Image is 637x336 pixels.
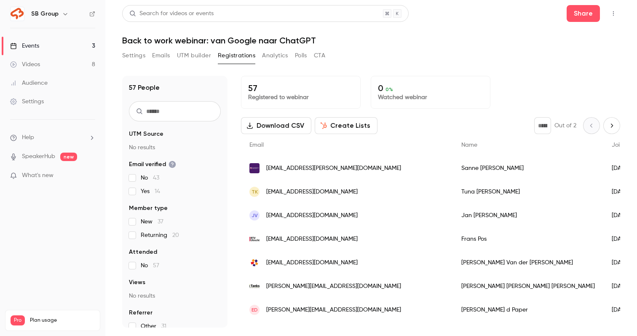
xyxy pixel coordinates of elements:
span: 31 [161,323,166,329]
span: Pro [11,315,25,325]
img: eigenhuis.nl [249,258,260,268]
span: Other [141,322,166,331]
span: [PERSON_NAME][EMAIL_ADDRESS][DOMAIN_NAME] [266,282,401,291]
span: Jv [252,212,258,219]
span: 0 % [385,86,393,92]
span: new [60,153,77,161]
section: facet-groups [129,130,221,331]
div: Events [10,42,39,50]
button: Polls [295,49,307,62]
span: 57 [153,263,159,269]
img: rtvutrecht.nl [249,237,260,241]
button: Share [567,5,600,22]
img: SB Group [11,7,24,21]
span: 43 [153,175,159,181]
span: Referrer [129,309,153,317]
div: Videos [10,60,40,69]
div: Audience [10,79,48,87]
span: [EMAIL_ADDRESS][DOMAIN_NAME] [266,211,358,220]
h6: SB Group [31,10,59,18]
h1: Back to work webinar: van Google naar ChatGPT [122,35,620,46]
p: No results [129,292,221,300]
iframe: Noticeable Trigger [85,172,95,180]
li: help-dropdown-opener [10,133,95,142]
span: 14 [155,188,160,194]
span: [EMAIL_ADDRESS][DOMAIN_NAME] [266,188,358,196]
p: 57 [248,83,353,93]
button: Next page [603,117,620,134]
span: Email verified [129,160,176,169]
p: Watched webinar [378,93,483,102]
button: Download CSV [241,117,311,134]
span: New [141,218,163,226]
button: Settings [122,49,145,62]
p: Registered to webinar [248,93,353,102]
button: UTM builder [177,49,211,62]
button: Emails [152,49,170,62]
div: Frans Pos [453,227,603,251]
span: [EMAIL_ADDRESS][PERSON_NAME][DOMAIN_NAME] [266,164,401,173]
div: Jan [PERSON_NAME] [453,204,603,227]
span: Views [129,278,145,287]
span: [EMAIL_ADDRESS][DOMAIN_NAME] [266,235,358,244]
button: CTA [314,49,325,62]
p: 0 [378,83,483,93]
div: Settings [10,97,44,106]
span: Attended [129,248,157,256]
span: [PERSON_NAME][EMAIL_ADDRESS][DOMAIN_NAME] [266,306,401,314]
span: No [141,174,159,182]
span: Yes [141,187,160,196]
button: Analytics [262,49,288,62]
div: Tuna [PERSON_NAME] [453,180,603,204]
div: [PERSON_NAME] [PERSON_NAME] [PERSON_NAME] [453,274,603,298]
span: No [141,261,159,270]
span: [EMAIL_ADDRESS][DOMAIN_NAME] [266,258,358,267]
button: Create Lists [315,117,377,134]
div: Sanne [PERSON_NAME] [453,156,603,180]
span: Name [461,142,477,148]
span: 37 [158,219,163,225]
span: Help [22,133,34,142]
span: TK [252,188,258,196]
span: What's new [22,171,54,180]
div: [PERSON_NAME] Van der [PERSON_NAME] [453,251,603,274]
span: Plan usage [30,317,95,324]
button: Registrations [218,49,255,62]
span: Email [249,142,264,148]
span: 20 [172,232,179,238]
img: specialisten-net.nl [249,163,260,173]
span: Member type [129,204,168,212]
div: Search for videos or events [129,9,214,18]
span: UTM Source [129,130,163,138]
span: Returning [141,231,179,239]
p: Out of 2 [554,121,576,130]
h1: 57 People [129,83,160,93]
a: SpeakerHub [22,152,55,161]
span: Ed [252,306,258,314]
div: [PERSON_NAME] d Paper [453,298,603,322]
img: itanks.eu [249,281,260,291]
p: No results [129,143,221,152]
